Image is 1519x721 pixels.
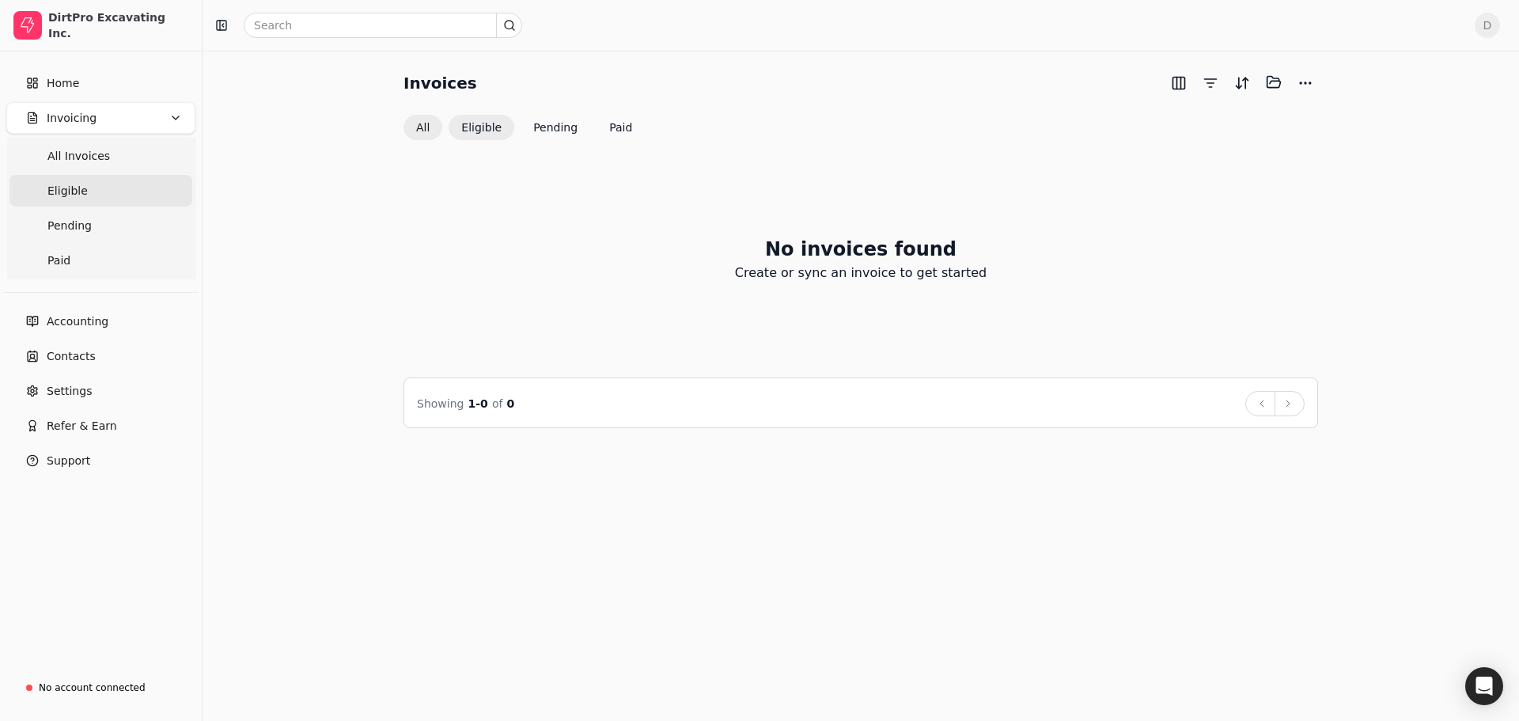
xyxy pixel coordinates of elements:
[6,305,195,337] a: Accounting
[9,245,192,276] a: Paid
[1293,70,1318,96] button: More
[47,218,92,234] span: Pending
[47,418,117,434] span: Refer & Earn
[735,264,987,283] p: Create or sync an invoice to get started
[9,140,192,172] a: All Invoices
[6,102,195,134] button: Invoicing
[403,115,442,140] button: All
[47,148,110,165] span: All Invoices
[492,397,503,410] span: of
[39,681,146,695] div: No account connected
[6,340,195,372] a: Contacts
[47,110,97,127] span: Invoicing
[1229,70,1255,96] button: Sort
[597,115,645,140] button: Paid
[1475,13,1500,38] button: D
[1261,70,1286,95] button: Batch (0)
[48,9,188,41] div: DirtPro Excavating Inc.
[403,115,645,140] div: Invoice filter options
[403,70,477,96] h2: Invoices
[765,235,956,264] h2: No invoices found
[1465,667,1503,705] div: Open Intercom Messenger
[244,13,522,38] input: Search
[507,397,515,410] span: 0
[6,410,195,442] button: Refer & Earn
[47,348,96,365] span: Contacts
[9,175,192,207] a: Eligible
[6,674,195,702] a: No account connected
[521,115,590,140] button: Pending
[47,383,92,400] span: Settings
[449,115,514,140] button: Eligible
[468,397,488,410] span: 1 - 0
[47,313,108,330] span: Accounting
[417,397,464,410] span: Showing
[47,453,90,469] span: Support
[6,375,195,407] a: Settings
[47,252,70,269] span: Paid
[6,445,195,476] button: Support
[6,67,195,99] a: Home
[9,210,192,241] a: Pending
[47,75,79,92] span: Home
[47,183,88,199] span: Eligible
